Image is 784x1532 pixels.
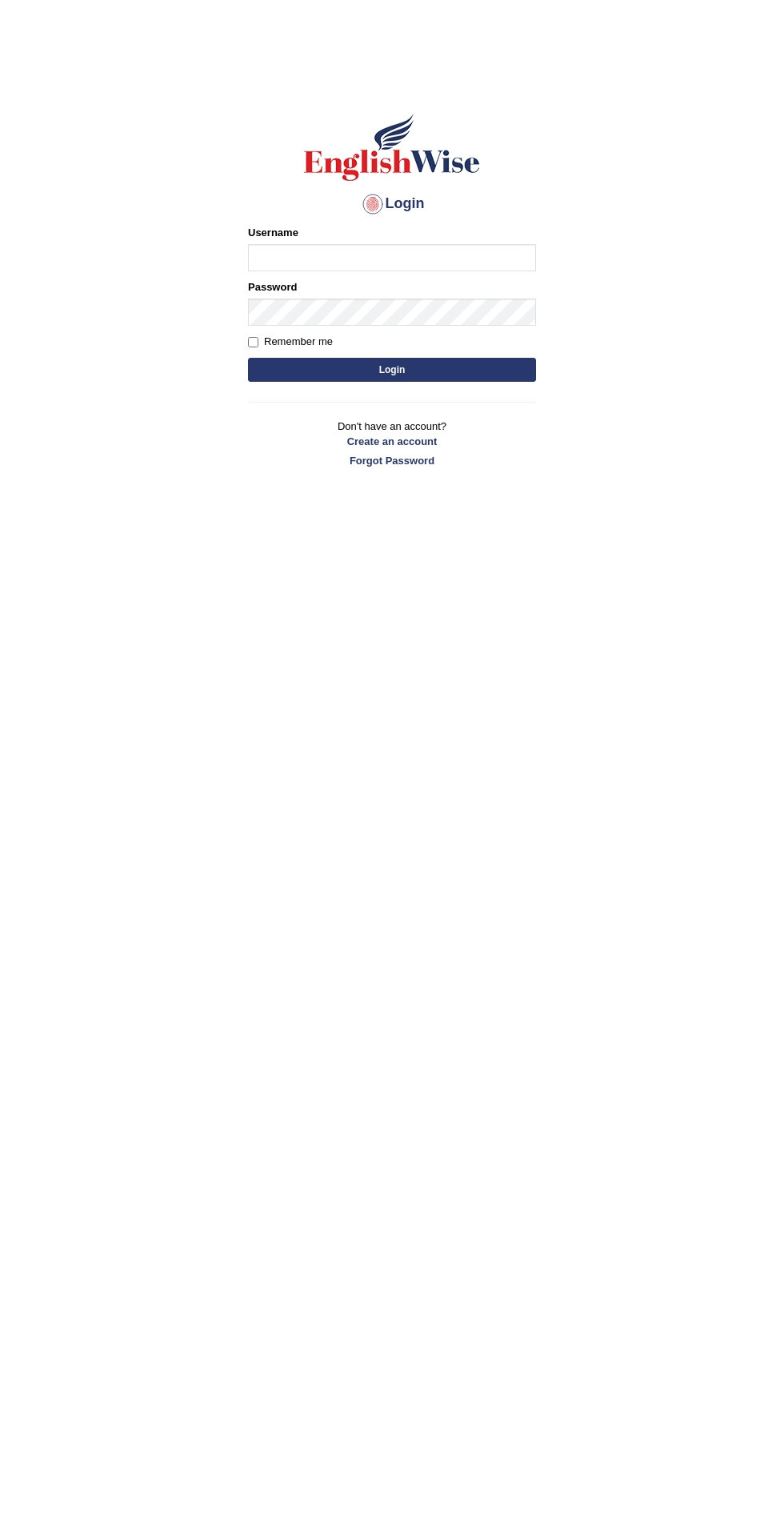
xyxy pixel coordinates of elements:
label: Password [248,279,297,295]
a: Forgot Password [248,453,536,468]
a: Create an account [248,434,536,449]
label: Username [248,225,298,240]
label: Remember me [248,334,333,350]
p: Don't have an account? [248,419,536,468]
input: Remember me [248,337,258,347]
button: Login [248,358,536,382]
img: Logo of English Wise sign in for intelligent practice with AI [301,111,483,183]
h4: Login [248,191,536,217]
